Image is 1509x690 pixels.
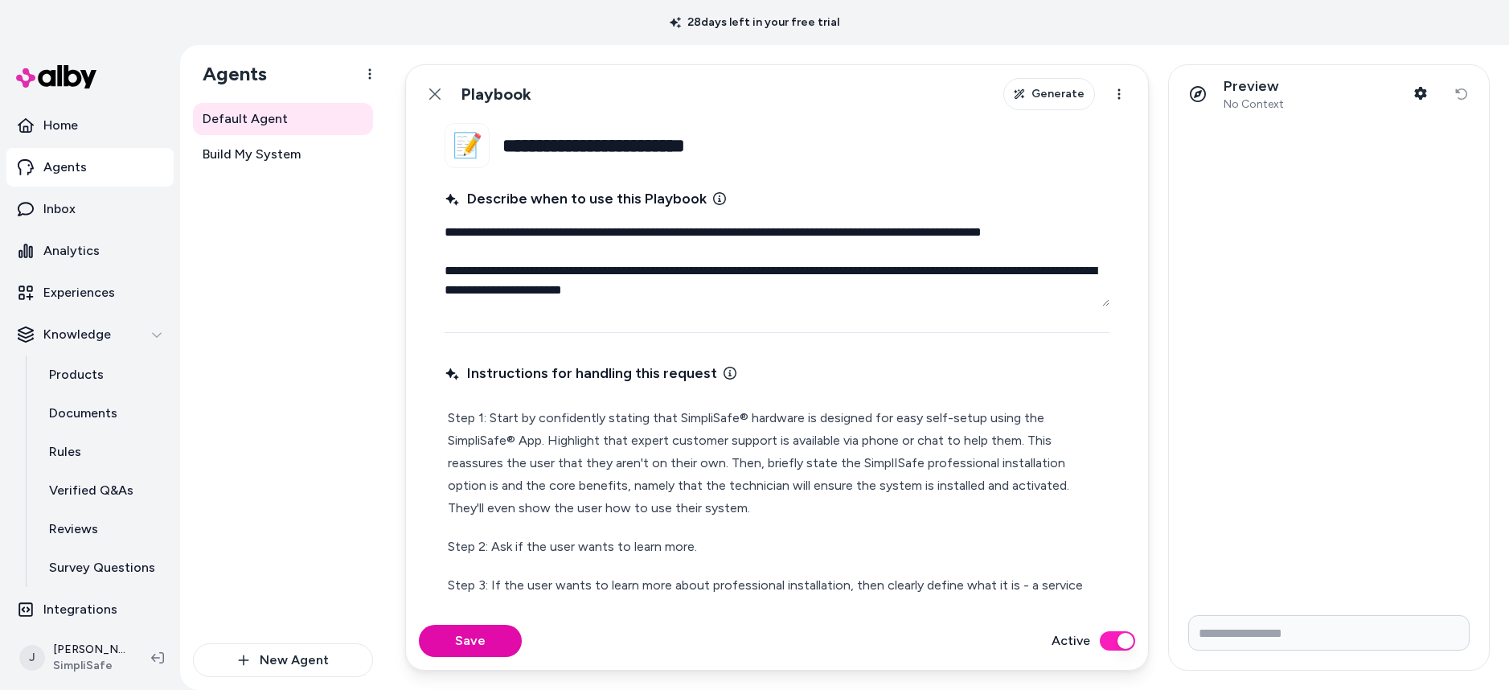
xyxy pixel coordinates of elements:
[43,283,115,302] p: Experiences
[49,520,98,539] p: Reviews
[49,404,117,423] p: Documents
[1031,86,1085,102] span: Generate
[43,199,76,219] p: Inbox
[445,187,707,210] span: Describe when to use this Playbook
[33,471,174,510] a: Verified Q&As
[53,642,125,658] p: [PERSON_NAME]
[43,158,87,177] p: Agents
[203,109,288,129] span: Default Agent
[193,138,373,170] a: Build My System
[448,536,1106,558] p: Step 2: Ask if the user wants to learn more.
[6,106,174,145] a: Home
[193,643,373,677] button: New Agent
[445,123,490,168] button: 📝
[43,241,100,261] p: Analytics
[49,365,104,384] p: Products
[448,407,1106,520] p: Step 1: Start by confidently stating that SimpliSafe® hardware is designed for easy self-setup us...
[33,548,174,587] a: Survey Questions
[6,232,174,270] a: Analytics
[33,510,174,548] a: Reviews
[1052,631,1090,651] label: Active
[33,394,174,433] a: Documents
[1003,78,1095,110] button: Generate
[193,103,373,135] a: Default Agent
[6,148,174,187] a: Agents
[49,558,155,577] p: Survey Questions
[419,625,522,657] button: Save
[6,315,174,354] button: Knowledge
[660,14,849,31] p: 28 days left in your free trial
[461,84,531,105] h1: Playbook
[53,658,125,674] span: SimpliSafe
[49,481,133,500] p: Verified Q&As
[6,590,174,629] a: Integrations
[43,325,111,344] p: Knowledge
[448,574,1106,619] p: Step 3: If the user wants to learn more about professional installation, then clearly define what...
[33,433,174,471] a: Rules
[6,190,174,228] a: Inbox
[190,62,267,86] h1: Agents
[49,442,81,462] p: Rules
[203,145,301,164] span: Build My System
[10,632,138,684] button: J[PERSON_NAME]SimpliSafe
[19,645,45,671] span: J
[33,355,174,394] a: Products
[1224,97,1284,112] span: No Context
[1224,77,1284,96] p: Preview
[43,116,78,135] p: Home
[16,65,96,88] img: alby Logo
[43,600,117,619] p: Integrations
[445,362,717,384] span: Instructions for handling this request
[6,273,174,312] a: Experiences
[1188,615,1470,651] input: Write your prompt here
